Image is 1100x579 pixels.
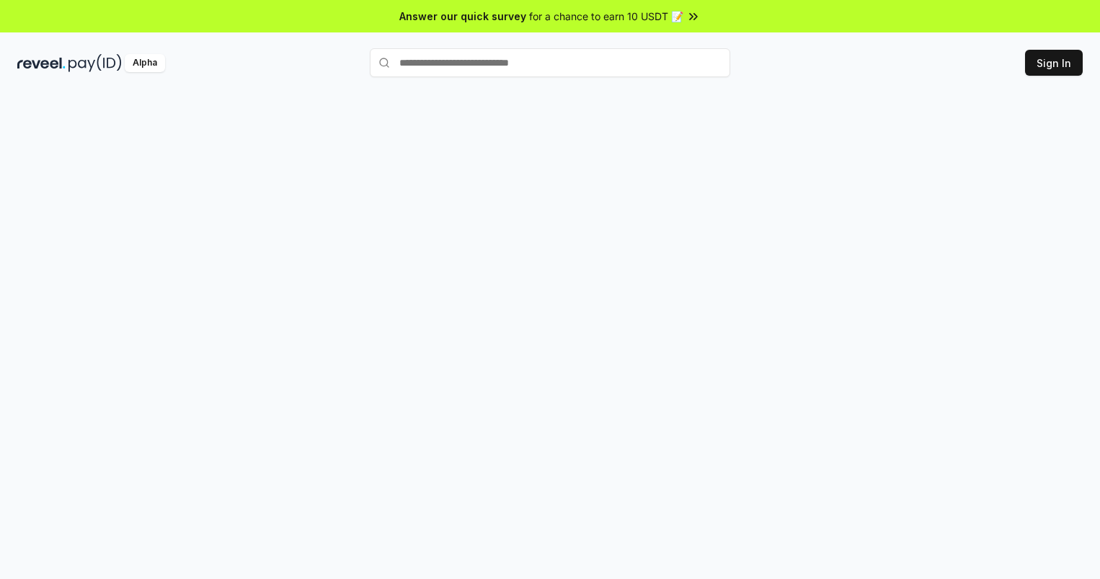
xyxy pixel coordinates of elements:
button: Sign In [1025,50,1083,76]
span: for a chance to earn 10 USDT 📝 [529,9,683,24]
span: Answer our quick survey [399,9,526,24]
img: reveel_dark [17,54,66,72]
div: Alpha [125,54,165,72]
img: pay_id [68,54,122,72]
